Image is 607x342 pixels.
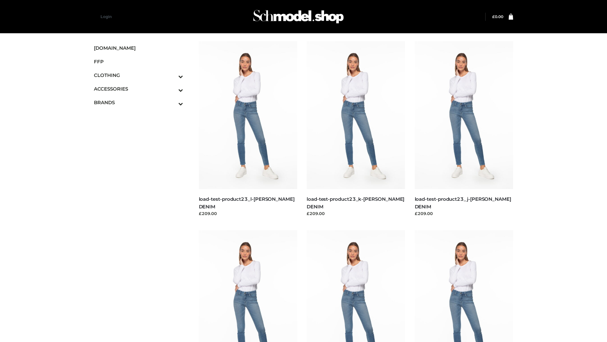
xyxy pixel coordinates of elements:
span: [DOMAIN_NAME] [94,44,183,52]
a: load-test-product23_j-[PERSON_NAME] DENIM [415,196,511,209]
a: BRANDSToggle Submenu [94,96,183,109]
span: FFP [94,58,183,65]
a: Login [101,14,112,19]
a: CLOTHINGToggle Submenu [94,68,183,82]
span: ACCESSORIES [94,85,183,92]
div: £209.00 [307,210,405,217]
div: £209.00 [199,210,297,217]
a: FFP [94,55,183,68]
a: load-test-product23_l-[PERSON_NAME] DENIM [199,196,295,209]
div: £209.00 [415,210,513,217]
a: £0.00 [492,14,503,19]
span: CLOTHING [94,72,183,79]
a: ACCESSORIESToggle Submenu [94,82,183,96]
a: [DOMAIN_NAME] [94,41,183,55]
img: Schmodel Admin 964 [251,4,346,29]
span: BRANDS [94,99,183,106]
button: Toggle Submenu [161,96,183,109]
button: Toggle Submenu [161,68,183,82]
bdi: 0.00 [492,14,503,19]
span: £ [492,14,495,19]
button: Toggle Submenu [161,82,183,96]
a: load-test-product23_k-[PERSON_NAME] DENIM [307,196,404,209]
